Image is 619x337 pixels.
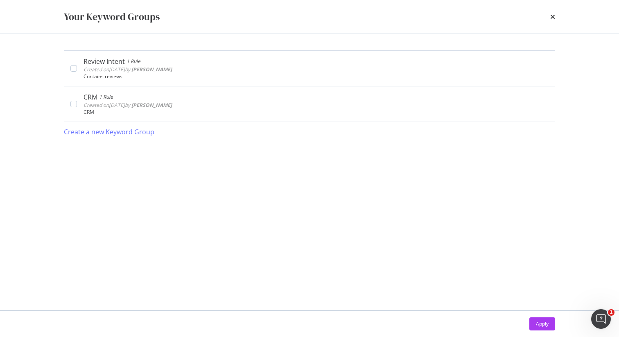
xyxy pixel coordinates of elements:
[131,66,172,73] b: [PERSON_NAME]
[529,317,555,330] button: Apply
[591,309,611,329] iframe: Intercom live chat
[84,57,125,66] div: Review Intent
[84,93,97,101] div: CRM
[64,127,154,137] div: Create a new Keyword Group
[64,10,160,24] div: Your Keyword Groups
[84,102,172,109] span: Created on [DATE] by
[127,57,140,66] div: 1 Rule
[536,320,549,327] div: Apply
[84,109,549,115] div: CRM
[84,66,172,73] span: Created on [DATE] by
[608,309,614,316] span: 1
[131,102,172,109] b: [PERSON_NAME]
[64,122,154,142] button: Create a new Keyword Group
[550,10,555,24] div: times
[99,93,113,101] div: 1 Rule
[84,74,549,79] div: Contains reviews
